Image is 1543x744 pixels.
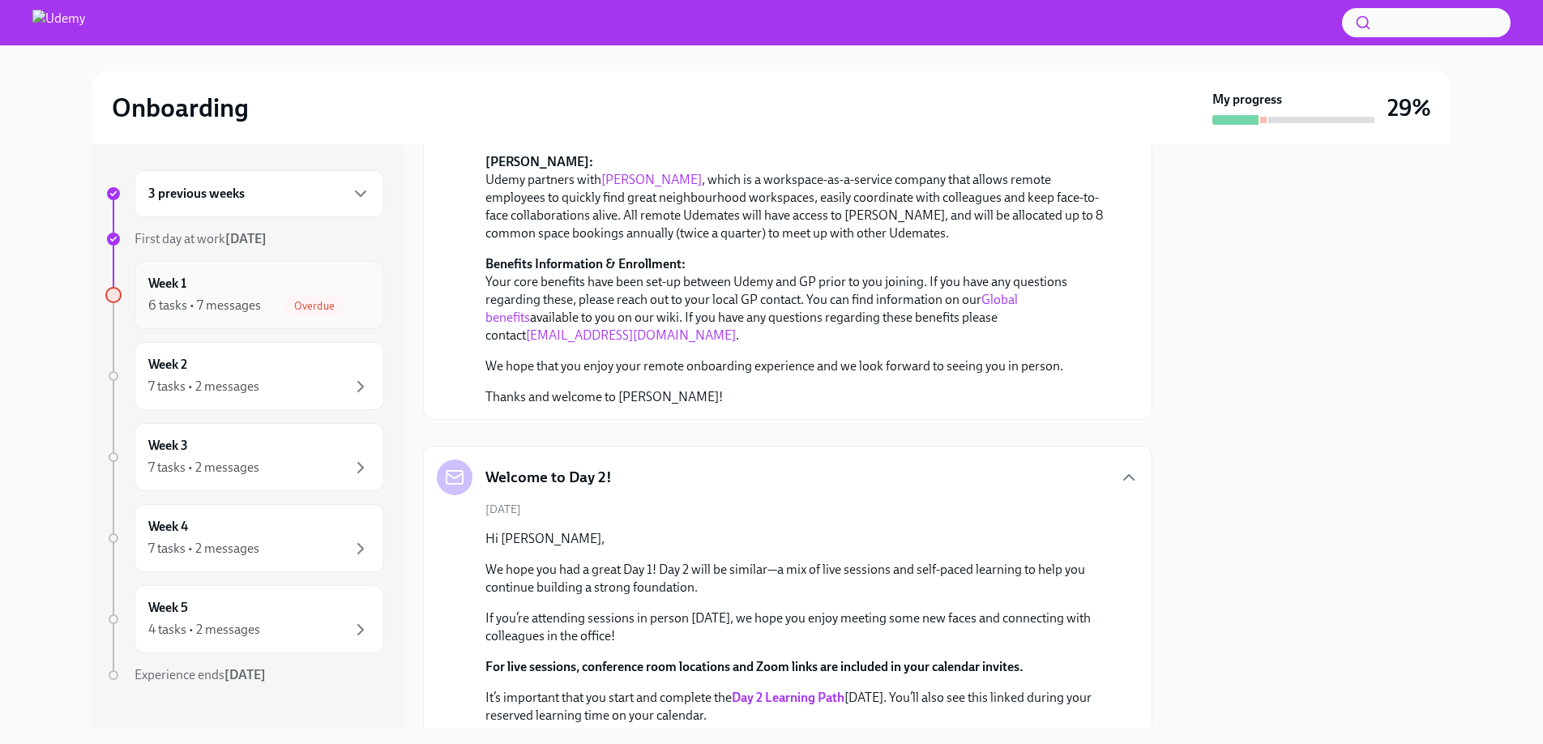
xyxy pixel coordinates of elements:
[485,530,1113,548] p: Hi [PERSON_NAME],
[148,275,186,293] h6: Week 1
[105,342,384,410] a: Week 27 tasks • 2 messages
[135,170,384,217] div: 3 previous weeks
[225,231,267,246] strong: [DATE]
[105,261,384,329] a: Week 16 tasks • 7 messagesOverdue
[148,621,260,639] div: 4 tasks • 2 messages
[485,659,1024,674] strong: For live sessions, conference room locations and Zoom links are included in your calendar invites.
[148,540,259,558] div: 7 tasks • 2 messages
[135,667,266,682] span: Experience ends
[485,388,1113,406] p: Thanks and welcome to [PERSON_NAME]!
[105,230,384,248] a: First day at work[DATE]
[148,185,245,203] h6: 3 previous weeks
[485,467,612,488] h5: Welcome to Day 2!
[224,667,266,682] strong: [DATE]
[485,689,1113,725] p: It’s important that you start and complete the [DATE]. You’ll also see this linked during your re...
[284,300,344,312] span: Overdue
[485,502,521,517] span: [DATE]
[601,172,702,187] a: [PERSON_NAME]
[148,599,188,617] h6: Week 5
[485,153,1113,242] p: Udemy partners with , which is a workspace-as-a-service company that allows remote employees to q...
[485,561,1113,596] p: We hope you had a great Day 1! Day 2 will be similar—a mix of live sessions and self-paced learni...
[135,231,267,246] span: First day at work
[485,609,1113,645] p: If you’re attending sessions in person [DATE], we hope you enjoy meeting some new faces and conne...
[148,459,259,477] div: 7 tasks • 2 messages
[485,255,1113,344] p: Your core benefits have been set-up between Udemy and GP prior to you joining. If you have any qu...
[105,423,384,491] a: Week 37 tasks • 2 messages
[485,256,686,272] strong: Benefits Information & Enrollment:
[105,585,384,653] a: Week 54 tasks • 2 messages
[148,437,188,455] h6: Week 3
[1387,93,1431,122] h3: 29%
[148,356,187,374] h6: Week 2
[148,378,259,396] div: 7 tasks • 2 messages
[732,690,844,705] a: Day 2 Learning Path
[105,504,384,572] a: Week 47 tasks • 2 messages
[148,518,188,536] h6: Week 4
[1212,91,1282,109] strong: My progress
[485,357,1113,375] p: We hope that you enjoy your remote onboarding experience and we look forward to seeing you in per...
[148,297,261,314] div: 6 tasks • 7 messages
[485,154,593,169] strong: [PERSON_NAME]:
[112,92,249,124] h2: Onboarding
[526,327,736,343] a: [EMAIL_ADDRESS][DOMAIN_NAME]
[32,10,85,36] img: Udemy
